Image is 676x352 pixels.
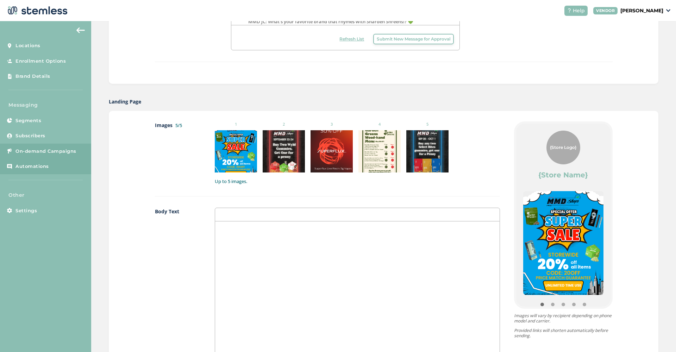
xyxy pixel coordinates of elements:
[641,318,676,352] iframe: Chat Widget
[547,299,558,310] button: Item 1
[406,121,449,127] small: 5
[15,42,40,49] span: Locations
[620,7,663,14] p: [PERSON_NAME]
[15,207,37,214] span: Settings
[514,313,613,323] p: Images will vary by recipient depending on phone model and carrier.
[15,148,76,155] span: On-demand Campaigns
[579,299,590,310] button: Item 4
[567,8,571,13] img: icon-help-white-03924b79.svg
[666,9,670,12] img: icon_down-arrow-small-66adaf34.svg
[358,121,401,127] small: 4
[593,7,618,14] div: VENDOR
[377,36,450,42] span: Submit New Message for Approval
[573,7,585,14] span: Help
[15,73,50,80] span: Brand Details
[263,130,305,172] img: fkPdlbvlrF62MoAAAAASUVORK5CYII=
[311,121,353,127] small: 3
[175,122,182,128] label: 5/5
[215,178,500,185] label: Up to 5 images.
[358,130,401,172] img: jHXL8QAAAAASUVORK5CYII=
[15,117,41,124] span: Segments
[523,191,603,295] img: uylE8ZrthdAAAAABJRU5ErkJggg==
[109,98,141,105] label: Landing Page
[155,121,201,185] label: Images
[550,144,576,151] span: {Store Logo}
[263,121,305,127] small: 2
[76,27,85,33] img: icon-arrow-back-accent-c549486e.svg
[15,132,45,139] span: Subscribers
[215,121,257,127] small: 1
[514,328,613,338] p: Provided links will shorten automatically before sending.
[15,58,66,65] span: Enrollment Options
[215,130,257,172] img: uylE8ZrthdAAAAABJRU5ErkJggg==
[311,130,353,172] img: 8BJJLob7ab14oAAAAASUVORK5CYII=
[339,36,364,42] span: Refresh List
[336,34,368,44] button: Refresh List
[537,299,547,310] button: Item 0
[373,34,454,44] button: Submit New Message for Approval
[406,130,449,172] img: J23fpiU+7UX0rAiE2IHMUk2GeTYDYBwu+VIDrvcVf1DxKZkJ32t4GnAAAAAElFTkSuQmCC
[538,170,588,180] label: {Store Name}
[15,163,49,170] span: Automations
[569,299,579,310] button: Item 3
[6,4,68,18] img: logo-dark-0685b13c.svg
[558,299,569,310] button: Item 2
